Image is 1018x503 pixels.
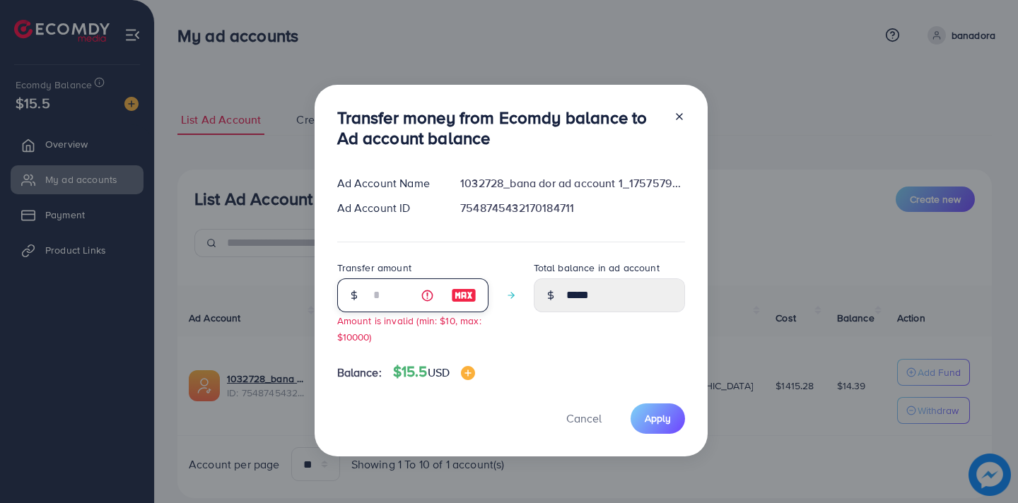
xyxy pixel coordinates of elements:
img: image [461,366,475,380]
span: Cancel [566,410,602,426]
span: USD [428,365,450,380]
h3: Transfer money from Ecomdy balance to Ad account balance [337,107,662,148]
h4: $15.5 [393,363,475,381]
button: Apply [631,403,685,434]
span: Apply [645,411,671,425]
small: Amount is invalid (min: $10, max: $10000) [337,314,481,343]
img: image [451,287,476,304]
div: Ad Account ID [326,200,450,216]
button: Cancel [549,403,619,434]
label: Total balance in ad account [534,261,660,275]
span: Balance: [337,365,382,381]
label: Transfer amount [337,261,411,275]
div: 7548745432170184711 [449,200,696,216]
div: 1032728_bana dor ad account 1_1757579407255 [449,175,696,191]
div: Ad Account Name [326,175,450,191]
